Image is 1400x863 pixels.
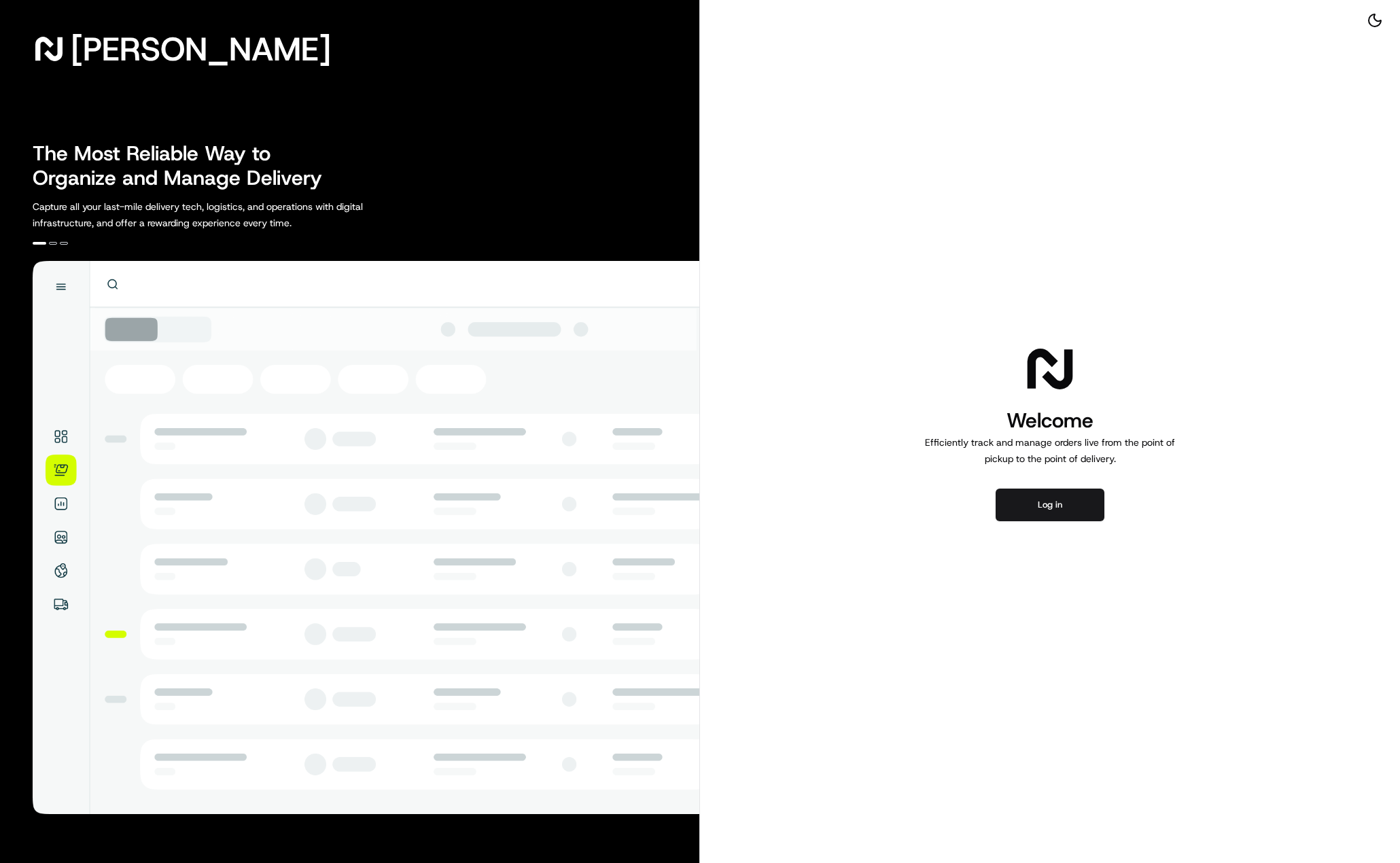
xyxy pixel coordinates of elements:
p: Efficiently track and manage orders live from the point of pickup to the point of delivery. [920,434,1180,467]
h1: Welcome [920,407,1180,434]
p: Capture all your last-mile delivery tech, logistics, and operations with digital infrastructure, ... [33,198,424,231]
button: Log in [996,489,1104,521]
img: illustration [33,261,699,814]
span: [PERSON_NAME] [71,35,331,63]
h2: The Most Reliable Way to Organize and Manage Delivery [33,141,337,190]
